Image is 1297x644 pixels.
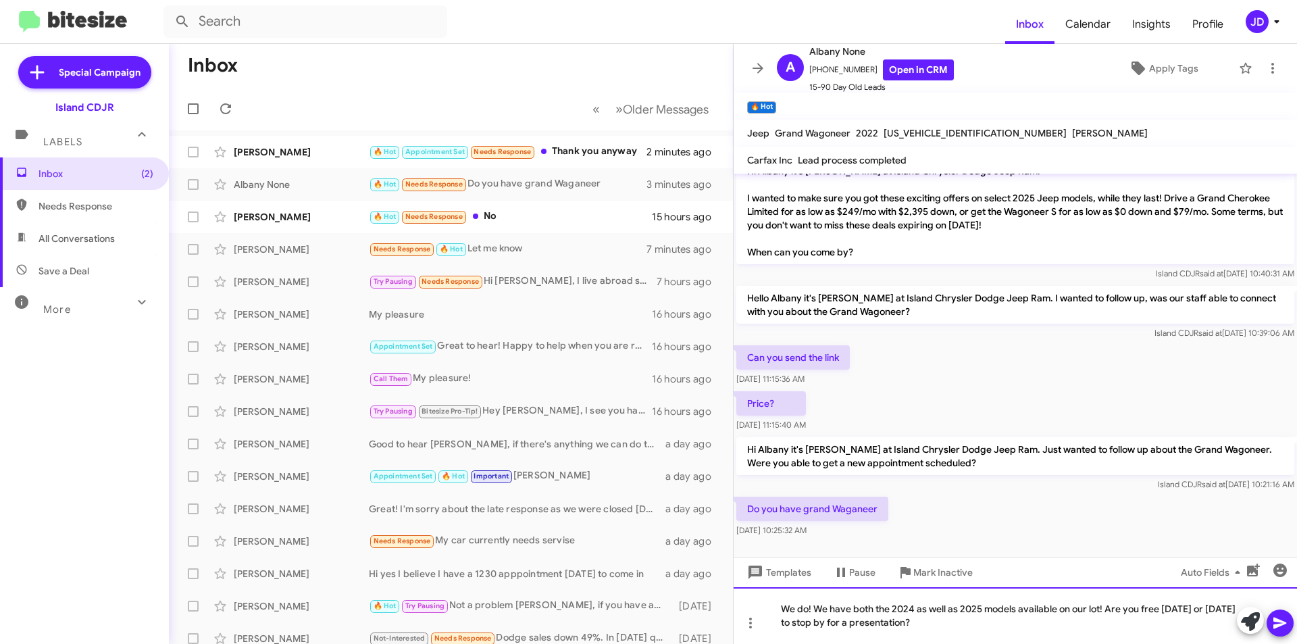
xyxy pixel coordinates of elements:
[474,472,509,480] span: Important
[374,180,397,189] span: 🔥 Hot
[747,101,776,114] small: 🔥 Hot
[234,437,369,451] div: [PERSON_NAME]
[1094,56,1232,80] button: Apply Tags
[883,59,954,80] a: Open in CRM
[369,468,665,484] div: [PERSON_NAME]
[886,560,984,585] button: Mark Inactive
[652,340,722,353] div: 16 hours ago
[234,243,369,256] div: [PERSON_NAME]
[234,307,369,321] div: [PERSON_NAME]
[736,345,850,370] p: Can you send the link
[374,407,413,416] span: Try Pausing
[374,601,397,610] span: 🔥 Hot
[1246,10,1269,33] div: JD
[163,5,447,38] input: Search
[736,391,806,416] p: Price?
[665,470,722,483] div: a day ago
[369,176,646,192] div: Do you have grand Waganeer
[369,307,652,321] div: My pleasure
[59,66,141,79] span: Special Campaign
[369,371,652,387] div: My pleasure!
[736,286,1294,324] p: Hello Albany it's [PERSON_NAME] at Island Chrysler Dodge Jeep Ram. I wanted to follow up, was our...
[1181,5,1234,44] a: Profile
[665,535,722,548] div: a day ago
[434,634,492,643] span: Needs Response
[786,57,795,78] span: A
[369,274,657,289] div: Hi [PERSON_NAME], I live abroad so this should be a 100% remote transaction. I'm interested in ei...
[18,56,151,89] a: Special Campaign
[141,167,153,180] span: (2)
[592,101,600,118] span: «
[374,472,433,480] span: Appointment Set
[369,567,665,580] div: Hi yes I believe I have a 1230 apppointment [DATE] to come in
[585,95,717,123] nav: Page navigation example
[234,599,369,613] div: [PERSON_NAME]
[1170,560,1256,585] button: Auto Fields
[1202,479,1225,489] span: said at
[736,497,888,521] p: Do you have grand Waganeer
[775,127,850,139] span: Grand Wagoneer
[234,535,369,548] div: [PERSON_NAME]
[913,560,973,585] span: Mark Inactive
[665,567,722,580] div: a day ago
[809,59,954,80] span: [PHONE_NUMBER]
[234,470,369,483] div: [PERSON_NAME]
[39,264,89,278] span: Save a Deal
[405,212,463,221] span: Needs Response
[744,560,811,585] span: Templates
[234,275,369,289] div: [PERSON_NAME]
[39,167,153,180] span: Inbox
[747,154,792,166] span: Carfax Inc
[442,472,465,480] span: 🔥 Hot
[440,245,463,253] span: 🔥 Hot
[422,407,478,416] span: Bitesize Pro-Tip!
[1198,328,1222,338] span: said at
[422,277,479,286] span: Needs Response
[652,210,722,224] div: 15 hours ago
[1200,268,1223,278] span: said at
[369,241,646,257] div: Let me know
[657,275,722,289] div: 7 hours ago
[369,598,672,614] div: Not a problem [PERSON_NAME], if you have any questions or concerns in the meantime I am here to h...
[1158,479,1294,489] span: Island CDJR [DATE] 10:21:16 AM
[822,560,886,585] button: Pause
[652,307,722,321] div: 16 hours ago
[607,95,717,123] button: Next
[1156,268,1294,278] span: Island CDJR [DATE] 10:40:31 AM
[734,587,1297,644] div: We do! We have both the 2024 as well as 2025 models available on our lot! Are you free [DATE] or ...
[234,405,369,418] div: [PERSON_NAME]
[646,178,722,191] div: 3 minutes ago
[234,340,369,353] div: [PERSON_NAME]
[646,145,722,159] div: 2 minutes ago
[652,405,722,418] div: 16 hours ago
[234,372,369,386] div: [PERSON_NAME]
[1005,5,1054,44] a: Inbox
[736,159,1294,264] p: Hi Albany it's [PERSON_NAME] at Island Chrysler Dodge Jeep Ram. I wanted to make sure you got the...
[374,245,431,253] span: Needs Response
[1181,560,1246,585] span: Auto Fields
[234,178,369,191] div: Albany None
[1121,5,1181,44] a: Insights
[374,147,397,156] span: 🔥 Hot
[736,437,1294,475] p: Hi Albany it's [PERSON_NAME] at Island Chrysler Dodge Jeep Ram. Just wanted to follow up about th...
[1149,56,1198,80] span: Apply Tags
[1054,5,1121,44] a: Calendar
[798,154,907,166] span: Lead process completed
[188,55,238,76] h1: Inbox
[623,102,709,117] span: Older Messages
[646,243,722,256] div: 7 minutes ago
[736,525,807,535] span: [DATE] 10:25:32 AM
[474,147,531,156] span: Needs Response
[809,80,954,94] span: 15-90 Day Old Leads
[405,180,463,189] span: Needs Response
[405,147,465,156] span: Appointment Set
[369,144,646,159] div: Thank you anyway
[369,403,652,419] div: Hey [PERSON_NAME], I see you have a 39 month lease that started [DATE]. Its due in [DATE] so you ...
[849,560,875,585] span: Pause
[374,634,426,643] span: Not-Interested
[374,277,413,286] span: Try Pausing
[374,537,431,545] span: Needs Response
[405,601,444,610] span: Try Pausing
